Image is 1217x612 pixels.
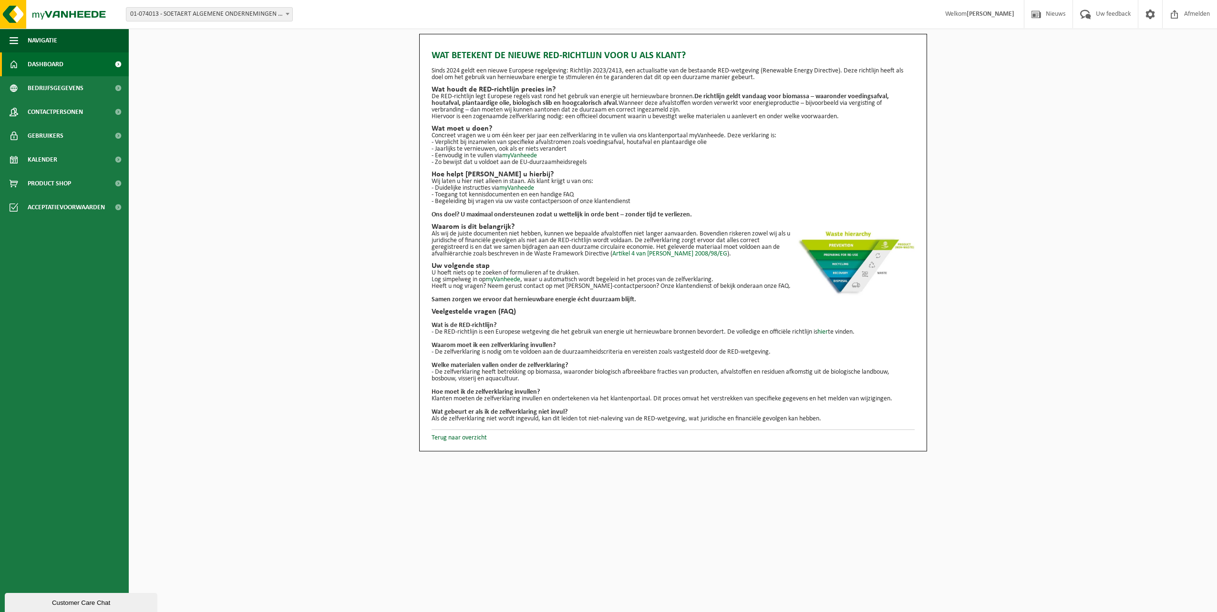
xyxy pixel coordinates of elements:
[432,296,636,303] b: Samen zorgen we ervoor dat hernieuwbare energie écht duurzaam blijft.
[432,362,568,369] b: Welke materialen vallen onder de zelfverklaring?
[432,159,915,166] p: - Zo bewijst dat u voldoet aan de EU-duurzaamheidsregels
[126,7,293,21] span: 01-074013 - SOETAERT ALGEMENE ONDERNEMINGEN - OOSTENDE
[432,171,915,178] h2: Hoe helpt [PERSON_NAME] u hierbij?
[28,76,83,100] span: Bedrijfsgegevens
[28,172,71,195] span: Product Shop
[432,198,915,205] p: - Begeleiding bij vragen via uw vaste contactpersoon of onze klantendienst
[432,113,915,120] p: Hiervoor is een zogenaamde zelfverklaring nodig: een officieel document waarin u bevestigt welke ...
[485,276,520,283] a: myVanheede
[432,178,915,185] p: Wij laten u hier niet alleen in staan. Als klant krijgt u van ons:
[432,146,915,153] p: - Jaarlijks te vernieuwen, ook als er niets verandert
[5,591,159,612] iframe: chat widget
[432,93,915,113] p: De RED-richtlijn legt Europese regels vast rond het gebruik van energie uit hernieuwbare bronnen....
[432,211,692,218] strong: Ons doel? U maximaal ondersteunen zodat u wettelijk in orde bent – zonder tijd te verliezen.
[432,125,915,133] h2: Wat moet u doen?
[432,262,915,270] h2: Uw volgende stap
[817,328,828,336] a: hier
[432,396,915,402] p: Klanten moeten de zelfverklaring invullen en ondertekenen via het klantenportaal. Dit proces omva...
[612,250,727,257] a: Artikel 4 van [PERSON_NAME] 2008/98/EG
[28,52,63,76] span: Dashboard
[432,388,540,396] b: Hoe moet ik de zelfverklaring invullen?
[432,133,915,139] p: Concreet vragen we u om één keer per jaar een zelfverklaring in te vullen via ons klantenportaal ...
[432,408,567,416] b: Wat gebeurt er als ik de zelfverklaring niet invul?
[432,93,889,107] strong: De richtlijn geldt vandaag voor biomassa – waaronder voedingsafval, houtafval, plantaardige olie,...
[432,231,915,257] p: Als wij de juiste documenten niet hebben, kunnen we bepaalde afvalstoffen niet langer aanvaarden....
[432,329,915,336] p: - De RED-richtlijn is een Europese wetgeving die het gebruik van energie uit hernieuwbare bronnen...
[432,283,915,290] p: Heeft u nog vragen? Neem gerust contact op met [PERSON_NAME]-contactpersoon? Onze klantendienst o...
[502,152,537,159] a: myVanheede
[28,124,63,148] span: Gebruikers
[432,342,556,349] b: Waarom moet ik een zelfverklaring invullen?
[432,49,686,63] span: Wat betekent de nieuwe RED-richtlijn voor u als klant?
[432,185,915,192] p: - Duidelijke instructies via
[432,369,915,382] p: - De zelfverklaring heeft betrekking op biomassa, waaronder biologisch afbreekbare fracties van p...
[126,8,292,21] span: 01-074013 - SOETAERT ALGEMENE ONDERNEMINGEN - OOSTENDE
[432,223,915,231] h2: Waarom is dit belangrijk?
[967,10,1014,18] strong: [PERSON_NAME]
[28,148,57,172] span: Kalender
[432,86,915,93] h2: Wat houdt de RED-richtlijn precies in?
[432,349,915,356] p: - De zelfverklaring is nodig om te voldoen aan de duurzaamheidscriteria en vereisten zoals vastge...
[432,416,915,422] p: Als de zelfverklaring niet wordt ingevuld, kan dit leiden tot niet-naleving van de RED-wetgeving,...
[28,29,57,52] span: Navigatie
[499,184,534,192] a: myVanheede
[28,195,105,219] span: Acceptatievoorwaarden
[432,270,915,283] p: U hoeft niets op te zoeken of formulieren af te drukken. Log simpelweg in op , waar u automatisch...
[28,100,83,124] span: Contactpersonen
[432,434,487,441] a: Terug naar overzicht
[432,68,915,81] p: Sinds 2024 geldt een nieuwe Europese regelgeving: Richtlijn 2023/2413, een actualisatie van de be...
[432,322,496,329] b: Wat is de RED-richtlijn?
[432,153,915,159] p: - Eenvoudig in te vullen via
[432,192,915,198] p: - Toegang tot kennisdocumenten en een handige FAQ
[432,139,915,146] p: - Verplicht bij inzamelen van specifieke afvalstromen zoals voedingsafval, houtafval en plantaard...
[432,308,915,316] h2: Veelgestelde vragen (FAQ)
